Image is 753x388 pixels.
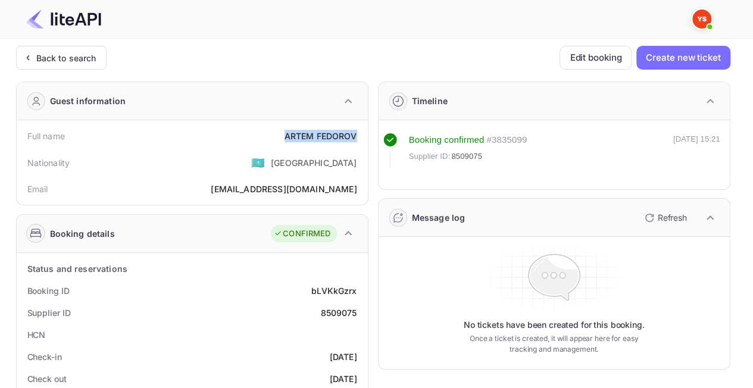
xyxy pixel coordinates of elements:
[673,133,720,168] div: [DATE] 15:21
[638,208,692,227] button: Refresh
[27,157,70,169] div: Nationality
[211,183,357,195] div: [EMAIL_ADDRESS][DOMAIN_NAME]
[50,227,115,240] div: Booking details
[27,284,70,297] div: Booking ID
[330,373,357,385] div: [DATE]
[274,228,330,240] div: CONFIRMED
[412,211,465,224] div: Message log
[692,10,711,29] img: Yandex Support
[409,151,451,162] span: Supplier ID:
[50,95,126,107] div: Guest information
[26,10,101,29] img: LiteAPI Logo
[330,351,357,363] div: [DATE]
[486,133,527,147] div: # 3835099
[27,262,127,275] div: Status and reservations
[636,46,730,70] button: Create new ticket
[271,157,357,169] div: [GEOGRAPHIC_DATA]
[464,319,645,331] p: No tickets have been created for this booking.
[409,133,485,147] div: Booking confirmed
[560,46,632,70] button: Edit booking
[27,130,65,142] div: Full name
[27,351,62,363] div: Check-in
[27,306,71,319] div: Supplier ID
[285,130,357,142] div: ARTEM FEDOROV
[27,373,67,385] div: Check out
[36,52,96,64] div: Back to search
[311,284,357,297] div: bLVKkGzrx
[320,306,357,319] div: 8509075
[658,211,687,224] p: Refresh
[460,333,648,355] p: Once a ticket is created, it will appear here for easy tracking and management.
[27,328,46,341] div: HCN
[251,152,265,173] span: United States
[27,183,48,195] div: Email
[451,151,482,162] span: 8509075
[412,95,448,107] div: Timeline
